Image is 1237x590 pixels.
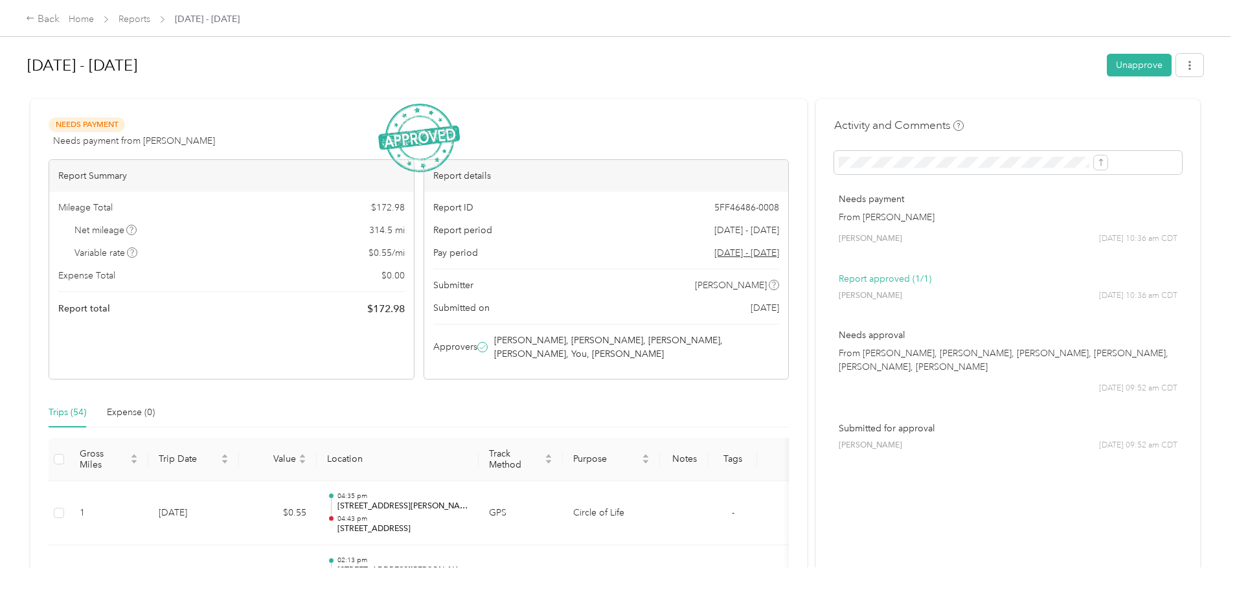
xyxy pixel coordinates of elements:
p: [STREET_ADDRESS] [337,523,468,535]
span: Gross Miles [80,448,128,470]
span: caret-down [221,458,229,466]
span: [DATE] 10:36 am CDT [1099,233,1177,245]
p: 04:35 pm [337,492,468,501]
th: Value [239,438,317,481]
span: Submitted on [433,301,490,315]
span: [PERSON_NAME] [839,290,902,302]
span: [DATE] [751,301,779,315]
th: Location [317,438,479,481]
span: Go to pay period [714,246,779,260]
td: $0.55 [239,481,317,546]
span: 5FF46486-0008 [714,201,779,214]
p: [STREET_ADDRESS][PERSON_NAME] [337,501,468,512]
p: 02:13 pm [337,556,468,565]
span: Pay period [433,246,478,260]
span: Variable rate [74,246,138,260]
span: $ 172.98 [367,301,405,317]
span: Needs Payment [49,117,125,132]
span: [DATE] 10:36 am CDT [1099,290,1177,302]
iframe: Everlance-gr Chat Button Frame [1164,517,1237,590]
td: [DATE] [148,481,239,546]
p: From [PERSON_NAME] [839,210,1177,224]
p: From [PERSON_NAME], [PERSON_NAME], [PERSON_NAME], [PERSON_NAME], [PERSON_NAME], [PERSON_NAME] [839,346,1177,374]
span: Approvers [433,340,477,354]
span: Expense Total [58,269,115,282]
span: caret-down [299,458,306,466]
div: Expense (0) [107,405,155,420]
span: [DATE] 09:52 am CDT [1099,383,1177,394]
span: $ 172.98 [371,201,405,214]
td: GPS [479,481,563,546]
span: caret-down [130,458,138,466]
p: Submitted for approval [839,422,1177,435]
span: Needs payment from [PERSON_NAME] [53,134,215,148]
span: - [732,507,734,518]
p: Needs payment [839,192,1177,206]
th: Gross Miles [69,438,148,481]
span: [PERSON_NAME] [839,440,902,451]
div: Report Summary [49,160,414,192]
a: Reports [119,14,150,25]
span: $ 0.55 / mi [369,246,405,260]
p: Report approved (1/1) [839,272,1177,286]
span: 314.5 mi [369,223,405,237]
span: Net mileage [74,223,137,237]
span: Track Method [489,448,542,470]
span: [DATE] - [DATE] [714,223,779,237]
span: Report period [433,223,492,237]
th: Track Method [479,438,563,481]
button: Unapprove [1107,54,1172,76]
span: [PERSON_NAME] [695,278,767,292]
p: [STREET_ADDRESS][PERSON_NAME] [337,565,468,576]
span: caret-up [642,452,650,460]
span: caret-up [299,452,306,460]
img: ApprovedStamp [378,104,460,173]
span: [PERSON_NAME] [839,233,902,245]
span: caret-down [545,458,552,466]
span: Trip Date [159,453,218,464]
span: Report total [58,302,110,315]
div: Report details [424,160,789,192]
div: Trips (54) [49,405,86,420]
span: caret-down [642,458,650,466]
a: Home [69,14,94,25]
span: Value [249,453,296,464]
span: Purpose [573,453,639,464]
span: [DATE] - [DATE] [175,12,240,26]
span: Report ID [433,201,473,214]
span: caret-up [130,452,138,460]
span: $ 0.00 [381,269,405,282]
span: [DATE] 09:52 am CDT [1099,440,1177,451]
th: Trip Date [148,438,239,481]
th: Notes [660,438,709,481]
p: 04:43 pm [337,514,468,523]
span: caret-up [545,452,552,460]
td: Circle of Life [563,481,660,546]
h4: Activity and Comments [834,117,964,133]
span: [PERSON_NAME], [PERSON_NAME], [PERSON_NAME], [PERSON_NAME], You, [PERSON_NAME] [494,334,777,361]
span: Mileage Total [58,201,113,214]
th: Purpose [563,438,660,481]
span: Submitter [433,278,473,292]
h1: Sep 14 - 27, 2025 [27,50,1098,81]
th: Tags [709,438,757,481]
span: caret-up [221,452,229,460]
td: 1 [69,481,148,546]
div: Back [26,12,60,27]
p: Needs approval [839,328,1177,342]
